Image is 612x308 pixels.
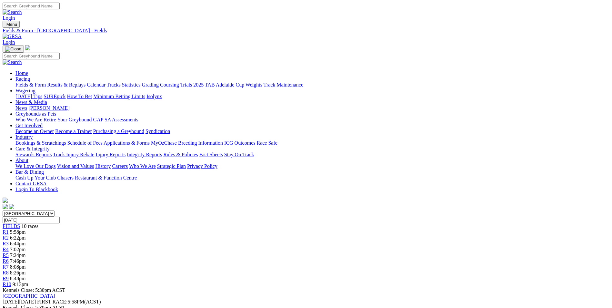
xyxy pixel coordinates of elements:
[15,128,609,134] div: Get Involved
[55,128,92,134] a: Become a Trainer
[44,117,92,122] a: Retire Your Greyhound
[15,163,55,169] a: We Love Our Dogs
[3,39,15,45] a: Login
[146,94,162,99] a: Isolynx
[3,264,9,270] a: R7
[15,123,43,128] a: Get Involved
[3,46,24,53] button: Toggle navigation
[3,276,9,281] a: R9
[3,34,22,39] img: GRSA
[157,163,186,169] a: Strategic Plan
[3,252,9,258] a: R5
[95,152,125,157] a: Injury Reports
[187,163,217,169] a: Privacy Policy
[3,299,19,304] span: [DATE]
[93,94,145,99] a: Minimum Betting Limits
[224,152,254,157] a: Stay On Track
[3,229,9,235] a: R1
[15,117,42,122] a: Who We Are
[3,21,20,28] button: Toggle navigation
[6,22,17,27] span: Menu
[3,258,9,264] a: R6
[10,258,26,264] span: 7:46pm
[3,217,60,223] input: Select date
[10,264,26,270] span: 8:08pm
[95,163,111,169] a: History
[37,299,101,304] span: 5:58PM(ACST)
[10,252,26,258] span: 7:24pm
[15,175,609,181] div: Bar & Dining
[93,117,138,122] a: GAP SA Assessments
[127,152,162,157] a: Integrity Reports
[163,152,198,157] a: Rules & Policies
[3,270,9,275] a: R8
[28,105,69,111] a: [PERSON_NAME]
[15,134,33,140] a: Industry
[15,88,35,93] a: Wagering
[3,28,609,34] a: Fields & Form - [GEOGRAPHIC_DATA] - Fields
[3,235,9,241] a: R2
[15,181,46,186] a: Contact GRSA
[15,117,609,123] div: Greyhounds as Pets
[104,140,150,146] a: Applications & Forms
[15,105,609,111] div: News & Media
[129,163,156,169] a: Who We Are
[3,241,9,246] a: R3
[178,140,223,146] a: Breeding Information
[5,46,21,52] img: Close
[15,152,609,158] div: Care & Integrity
[15,163,609,169] div: About
[15,82,46,87] a: Fields & Form
[107,82,121,87] a: Tracks
[112,163,128,169] a: Careers
[37,299,67,304] span: FIRST RACE:
[3,293,55,299] a: [GEOGRAPHIC_DATA]
[10,241,26,246] span: 6:44pm
[15,105,27,111] a: News
[3,198,8,203] img: logo-grsa-white.png
[67,140,102,146] a: Schedule of Fees
[15,94,609,99] div: Wagering
[13,282,28,287] span: 9:13pm
[142,82,159,87] a: Grading
[151,140,177,146] a: MyOzChase
[224,140,255,146] a: ICG Outcomes
[122,82,141,87] a: Statistics
[246,82,262,87] a: Weights
[15,76,30,82] a: Racing
[57,175,137,180] a: Chasers Restaurant & Function Centre
[264,82,303,87] a: Track Maintenance
[3,15,15,21] a: Login
[15,70,28,76] a: Home
[15,82,609,88] div: Racing
[3,3,60,9] input: Search
[15,111,56,117] a: Greyhounds as Pets
[15,169,44,175] a: Bar & Dining
[256,140,277,146] a: Race Safe
[160,82,179,87] a: Coursing
[21,223,38,229] span: 10 races
[9,204,14,209] img: twitter.svg
[3,287,65,293] span: Kennels Close: 5:30pm ACST
[180,82,192,87] a: Trials
[53,152,94,157] a: Track Injury Rebate
[15,146,50,151] a: Care & Integrity
[145,128,170,134] a: Syndication
[3,247,9,252] a: R4
[15,94,42,99] a: [DATE] Tips
[10,276,26,281] span: 8:48pm
[67,94,92,99] a: How To Bet
[15,140,66,146] a: Bookings & Scratchings
[15,128,54,134] a: Become an Owner
[3,9,22,15] img: Search
[193,82,244,87] a: 2025 TAB Adelaide Cup
[57,163,94,169] a: Vision and Values
[3,53,60,59] input: Search
[93,128,144,134] a: Purchasing a Greyhound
